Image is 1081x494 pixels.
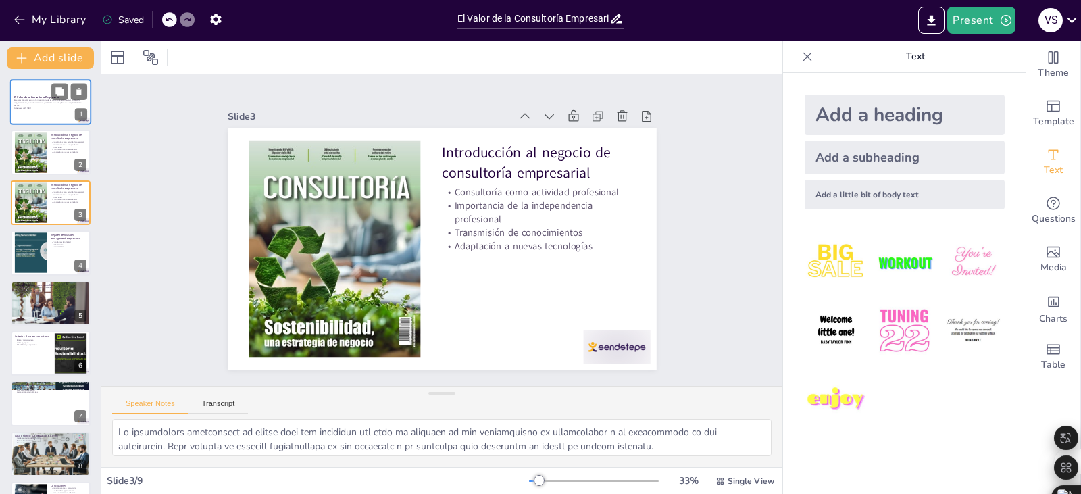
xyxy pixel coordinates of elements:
[51,201,86,203] p: Adaptación a nuevas tecnologías
[74,460,86,472] div: 8
[74,209,86,221] div: 3
[1044,163,1063,178] span: Text
[1026,332,1080,381] div: Add a table
[805,231,868,294] img: 1.jpeg
[112,399,188,414] button: Speaker Notes
[11,230,91,275] div: 4
[51,487,86,489] p: Importancia de la consultoría
[71,83,87,99] button: Delete Slide
[11,180,91,225] div: 3
[1040,260,1067,275] span: Media
[7,47,94,69] button: Add slide
[240,88,522,130] div: Slide 3
[51,141,86,143] p: Consultoría como actividad profesional
[74,260,86,272] div: 4
[74,310,86,322] div: 5
[10,79,91,125] div: 1
[1026,89,1080,138] div: Add ready made slides
[443,199,637,246] p: Importancia de la independencia profesional
[672,474,705,487] div: 33 %
[805,141,1005,174] div: Add a subheading
[15,339,51,341] p: Ética y transparencia
[1026,41,1080,89] div: Change the overall theme
[14,99,87,107] p: Esta presentación explora la importancia de la consultoría empresarial, analizando megatendencias...
[14,107,87,109] p: Generated with [URL]
[11,281,91,326] div: 5
[1032,212,1076,226] span: Questions
[11,130,91,174] div: 2
[942,299,1005,362] img: 6.jpeg
[51,191,86,194] p: Consultoría como actividad profesional
[74,159,86,171] div: 2
[728,476,774,487] span: Single View
[15,335,51,339] p: Criterios clave en consultoría
[1026,187,1080,235] div: Get real-time input from your audience
[15,344,51,347] p: Flexibilidad y adaptación
[1038,66,1069,80] span: Theme
[1026,284,1080,332] div: Add charts and graphs
[15,387,86,389] p: Metodologías de simplificación
[15,341,51,344] p: Valor agregado
[457,9,610,28] input: Insert title
[51,233,86,241] p: Megatendencias del management empresarial
[15,282,86,287] p: Toma de decisiones en consultoría
[818,41,1013,73] p: Text
[873,231,936,294] img: 2.jpeg
[143,49,159,66] span: Position
[51,148,86,151] p: Transmisión de conocimientos
[15,439,86,442] p: Reducción de tiempo
[1039,312,1067,326] span: Charts
[51,246,86,249] p: Sostenibilidad
[15,433,86,437] p: Caso práctico: Optimización en PyME
[107,47,128,68] div: Layout
[805,95,1005,135] div: Add a heading
[15,441,86,444] p: Mejora de la eficiencia
[445,186,638,220] p: Consultoría como actividad profesional
[102,14,144,26] div: Saved
[75,109,87,121] div: 1
[51,151,86,153] p: Adaptación a nuevas tecnologías
[11,331,91,376] div: 6
[51,243,86,246] p: Globalización
[1026,235,1080,284] div: Add images, graphics, shapes or video
[918,7,945,34] button: Export to PowerPoint
[51,143,86,148] p: Importancia de la independencia profesional
[447,143,643,203] p: Introducción al negocio de consultoría empresarial
[14,95,59,99] strong: El Valor de la Consultoría Empresarial
[1041,357,1065,372] span: Table
[1038,7,1063,34] button: V S
[51,241,86,244] p: Transformación digital
[440,239,633,273] p: Adaptación a nuevas tecnologías
[51,199,86,201] p: Transmisión de conocimientos
[107,474,529,487] div: Slide 3 / 9
[15,286,86,289] p: Proceso estructurado de toma de decisiones
[805,299,868,362] img: 4.jpeg
[51,484,86,488] p: Conclusiones
[15,391,86,394] p: Herramientas tecnológicas
[15,437,86,439] p: Implementación de tecnología
[74,410,86,422] div: 7
[51,83,68,99] button: Duplicate Slide
[51,183,86,191] p: Introducción al negocio de consultoría empresarial
[188,399,249,414] button: Transcript
[805,368,868,431] img: 7.jpeg
[11,432,91,476] div: 8
[51,193,86,198] p: Importancia de la independencia profesional
[15,289,86,291] p: Herramientas utilizadas
[51,489,86,492] p: Análisis de megatendencias
[15,389,86,391] p: Comunicación efectiva
[1033,114,1074,129] span: Template
[10,9,92,30] button: My Library
[873,299,936,362] img: 5.jpeg
[74,360,86,372] div: 6
[805,180,1005,209] div: Add a little bit of body text
[112,419,772,456] textarea: Lo ipsumdolors ametconsect ad elitse doei tem incididun utl etdo ma aliquaen ad min veniamquisno ...
[1038,8,1063,32] div: V S
[15,291,86,293] p: Importancia del juicio experto
[11,381,91,426] div: 7
[942,231,1005,294] img: 3.jpeg
[51,132,86,140] p: Introducción al negocio de consultoría empresarial
[947,7,1015,34] button: Present
[441,226,634,260] p: Transmisión de conocimientos
[1026,138,1080,187] div: Add text boxes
